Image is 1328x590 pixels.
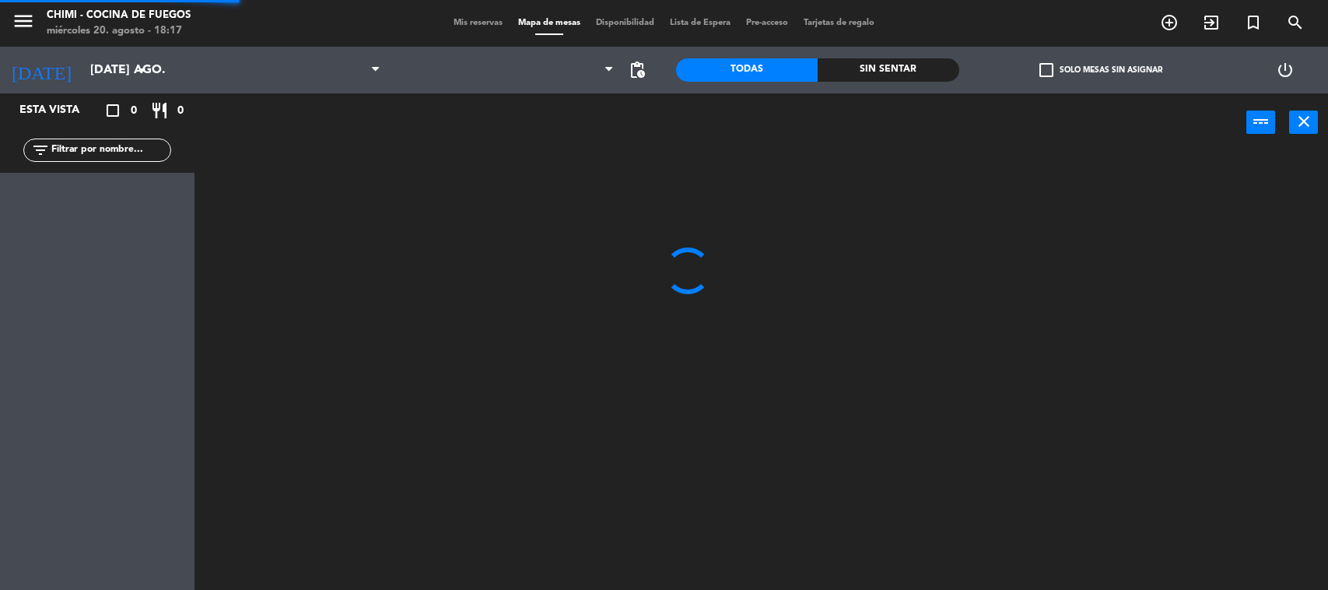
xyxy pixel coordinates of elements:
[818,58,959,82] div: Sin sentar
[588,19,662,27] span: Disponibilidad
[738,19,796,27] span: Pre-acceso
[1295,112,1313,131] i: close
[50,142,170,159] input: Filtrar por nombre...
[12,9,35,38] button: menu
[796,19,882,27] span: Tarjetas de regalo
[1246,111,1275,134] button: power_input
[12,9,35,33] i: menu
[1289,111,1318,134] button: close
[133,61,152,79] i: arrow_drop_down
[47,8,191,23] div: CHIMI - Cocina de Fuegos
[1202,13,1221,32] i: exit_to_app
[1039,63,1162,77] label: Solo mesas sin asignar
[676,58,818,82] div: Todas
[662,19,738,27] span: Lista de Espera
[628,61,646,79] span: pending_actions
[446,19,510,27] span: Mis reservas
[47,23,191,39] div: miércoles 20. agosto - 18:17
[1244,13,1263,32] i: turned_in_not
[1252,112,1270,131] i: power_input
[1276,61,1295,79] i: power_settings_new
[150,101,169,120] i: restaurant
[177,102,184,120] span: 0
[31,141,50,160] i: filter_list
[1039,63,1053,77] span: check_box_outline_blank
[1286,13,1305,32] i: search
[510,19,588,27] span: Mapa de mesas
[1160,13,1179,32] i: add_circle_outline
[8,101,112,120] div: Esta vista
[131,102,137,120] span: 0
[103,101,122,120] i: crop_square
